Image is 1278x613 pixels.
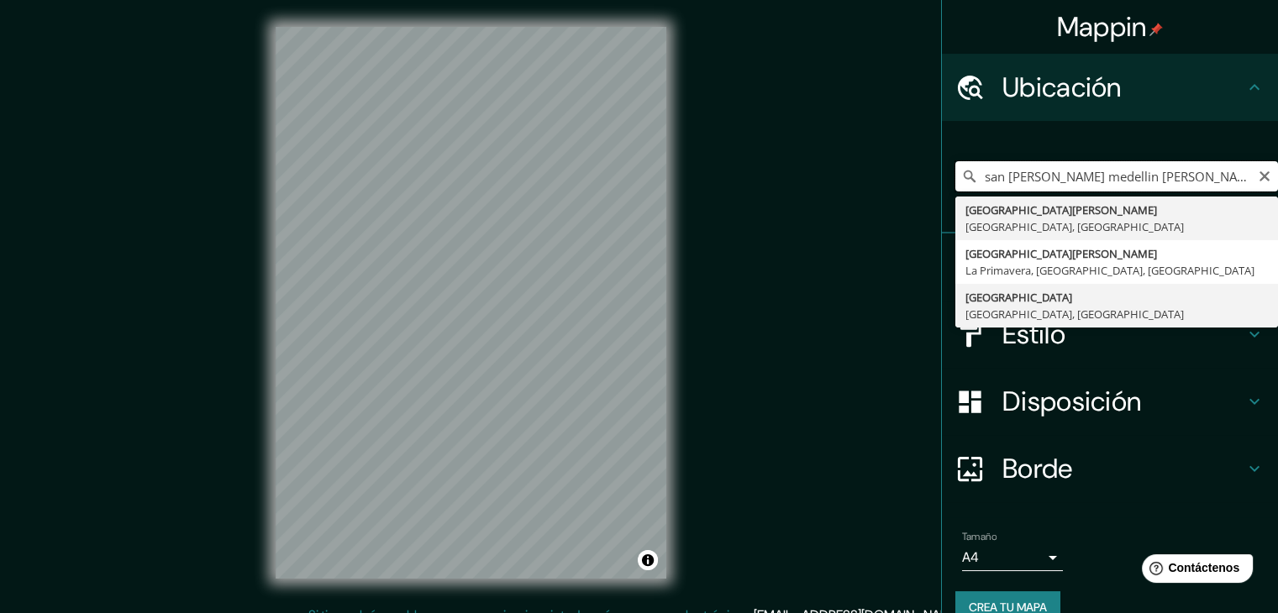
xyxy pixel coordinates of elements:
font: Borde [1002,451,1073,486]
img: pin-icon.png [1149,23,1163,36]
div: Disposición [942,368,1278,435]
font: Tamaño [962,530,997,543]
font: Disposición [1002,384,1141,419]
button: Activar o desactivar atribución [638,550,658,570]
font: [GEOGRAPHIC_DATA], [GEOGRAPHIC_DATA] [965,306,1184,322]
font: [GEOGRAPHIC_DATA] [965,290,1072,305]
div: Estilo [942,301,1278,368]
input: Elige tu ciudad o zona [955,161,1278,191]
iframe: Lanzador de widgets de ayuda [1128,548,1260,595]
font: La Primavera, [GEOGRAPHIC_DATA], [GEOGRAPHIC_DATA] [965,263,1254,278]
font: [GEOGRAPHIC_DATA][PERSON_NAME] [965,202,1157,217]
div: Borde [942,435,1278,502]
button: Claro [1258,167,1271,183]
div: A4 [962,544,1063,571]
font: Ubicación [1002,70,1122,105]
div: Ubicación [942,54,1278,121]
font: Mappin [1057,9,1147,45]
font: Estilo [1002,317,1065,352]
font: A4 [962,548,979,566]
font: [GEOGRAPHIC_DATA][PERSON_NAME] [965,246,1157,261]
font: [GEOGRAPHIC_DATA], [GEOGRAPHIC_DATA] [965,219,1184,234]
canvas: Mapa [276,27,666,579]
div: Patas [942,233,1278,301]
